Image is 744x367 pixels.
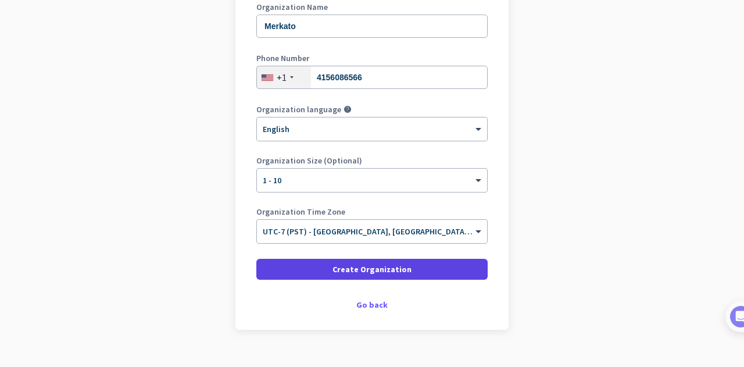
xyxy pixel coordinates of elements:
[277,72,287,83] div: +1
[256,3,488,11] label: Organization Name
[256,54,488,62] label: Phone Number
[344,105,352,113] i: help
[256,259,488,280] button: Create Organization
[256,15,488,38] input: What is the name of your organization?
[256,301,488,309] div: Go back
[256,208,488,216] label: Organization Time Zone
[332,263,412,275] span: Create Organization
[256,156,488,165] label: Organization Size (Optional)
[256,66,488,89] input: 201-555-0123
[256,105,341,113] label: Organization language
